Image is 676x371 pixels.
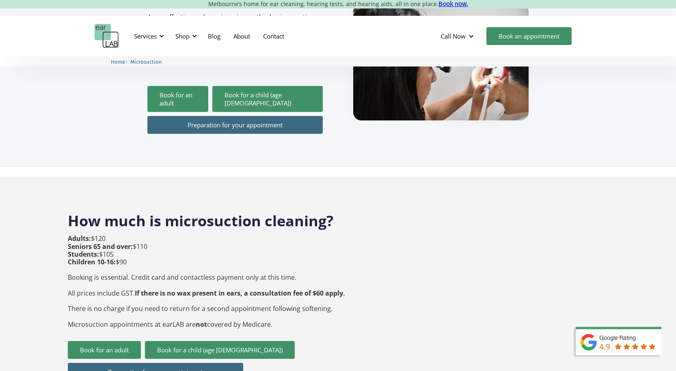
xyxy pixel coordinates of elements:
[212,86,323,112] a: Book for a child (age [DEMOGRAPHIC_DATA])
[257,24,291,48] a: Contact
[129,24,166,48] div: Services
[171,24,199,48] div: Shop
[111,59,125,65] span: Home
[434,24,482,48] div: Call Now
[68,257,116,266] strong: Children 10-16:
[130,59,162,65] span: Microsuction
[227,24,257,48] a: About
[111,58,125,65] a: Home
[111,58,130,66] li: 〉
[486,27,572,45] a: Book an appointment
[147,116,323,134] a: Preparation for your appointment
[441,32,466,40] div: Call Now
[68,203,609,231] h2: How much is microsuction cleaning?
[68,234,91,243] strong: Adults:
[68,341,141,359] a: Book for an adult
[134,32,157,40] div: Services
[68,250,99,259] strong: Students:
[145,341,295,359] a: Book for a child (age [DEMOGRAPHIC_DATA])
[68,242,133,251] strong: Seniors 65 and over:
[175,32,190,40] div: Shop
[95,24,119,48] a: home
[135,289,345,298] strong: If there is no wax present in ears, a consultation fee of $60 apply.
[130,58,162,65] a: Microsuction
[201,24,227,48] a: Blog
[68,235,345,328] p: $120 $110 $105 $90 Booking is essential. Credit card and contactless payment only at this time. A...
[147,86,208,112] a: Book for an adult
[196,320,207,329] strong: not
